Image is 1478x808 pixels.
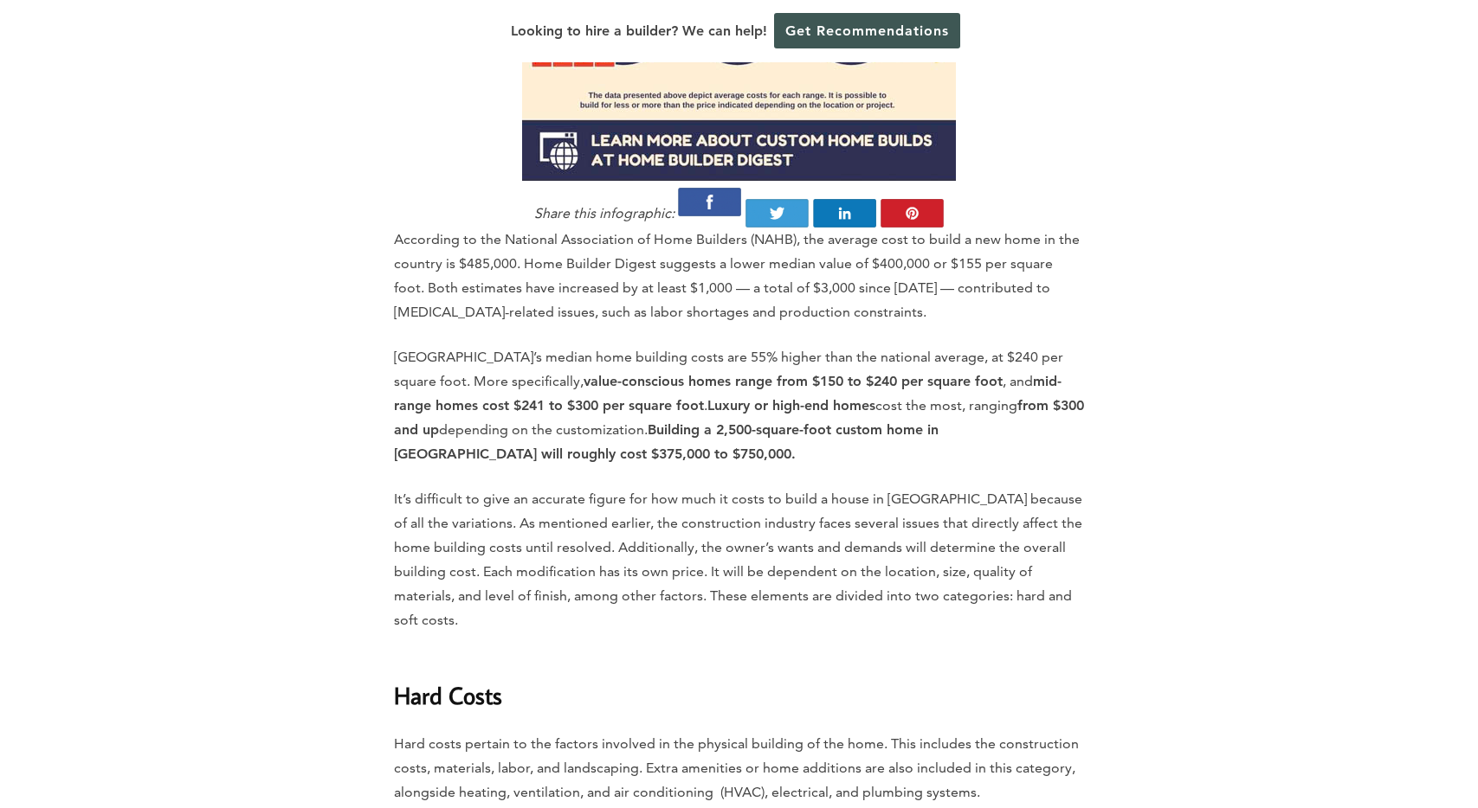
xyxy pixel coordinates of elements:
[534,205,674,221] em: Share this infographic:
[394,421,939,462] strong: Building a 2,500-square-foot custom home in [GEOGRAPHIC_DATA] will roughly cost $375,000 to $750,...
[394,732,1085,805] p: Hard costs pertain to the factors involved in the physical building of the home. This includes th...
[394,680,502,710] strong: Hard Costs
[394,487,1085,632] p: It’s difficult to give an accurate figure for how much it costs to build a house in [GEOGRAPHIC_D...
[881,199,944,228] img: Pnterest-Share-Icon.png
[813,199,876,228] img: LinkedIn-Share-Icon.png
[1146,683,1457,787] iframe: Drift Widget Chat Controller
[707,397,875,414] strong: Luxury or high-end homes
[394,228,1085,324] p: According to the National Association of Home Builders (NAHB), the average cost to build a new ho...
[678,188,741,216] img: Facebook-Share-Icon.png
[745,199,809,228] img: Twitter-Share-Icon.png
[584,373,1003,389] strong: value-conscious homes range from $150 to $240 per square foot
[394,345,1085,466] p: [GEOGRAPHIC_DATA]’s median home building costs are 55% higher than the national average, at $240 ...
[774,13,960,48] a: Get Recommendations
